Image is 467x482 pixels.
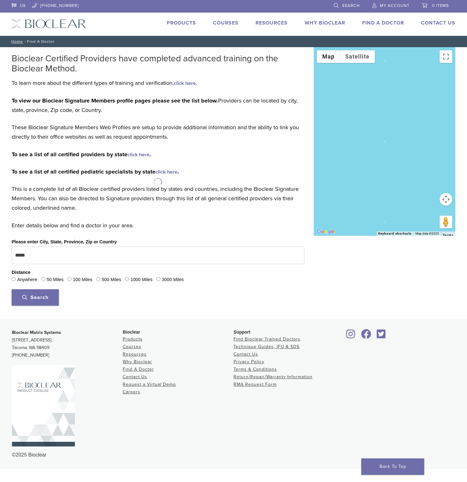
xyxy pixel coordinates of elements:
[233,344,300,349] a: Technique Guides, IFU & SDS
[12,78,304,88] p: To learn more about the different types of training and verification, .
[47,276,64,283] label: 50 Miles
[167,20,196,26] a: Products
[359,333,373,339] a: Bioclear
[12,184,304,213] p: This is a complete list of all Bioclear certified providers listed by states and countries, inclu...
[317,50,340,63] button: Show street map
[123,367,154,372] a: Find A Doctor
[17,276,37,283] label: Anywhere
[233,359,264,364] a: Privacy Policy
[440,50,452,63] button: Toggle fullscreen view
[440,193,452,206] button: Map camera controls
[12,239,117,246] label: Please enter City, State, Province, Zip or Country
[123,359,152,364] a: Why Bioclear
[123,336,143,342] a: Products
[102,276,121,283] label: 500 Miles
[155,169,177,175] a: click here
[233,336,301,342] a: Find Bioclear Trained Doctors
[7,36,460,47] nav: Find A Doctor
[344,333,357,339] a: Bioclear
[361,458,424,475] a: Back To Top
[443,233,453,237] a: Terms
[233,374,312,380] a: Return/Repair/Warranty Information
[12,329,123,359] p: [STREET_ADDRESS] Tacoma, WA 98409 [PHONE_NUMBER]
[12,96,304,115] p: Providers can be located by city, state, province, Zip code, or Country.
[162,276,184,283] label: 3000 Miles
[123,330,140,335] span: Bioclear
[131,276,153,283] label: 1000 Miles
[9,39,23,44] a: Home
[23,40,27,43] span: /
[12,151,151,158] strong: To see a list of all certified providers by state .
[233,367,277,372] a: Terms & Conditions
[305,20,345,26] a: Why Bioclear
[174,80,196,86] a: click here
[12,221,304,230] p: Enter details below and find a doctor in your area.
[440,216,452,228] button: Drag Pegman onto the map to open Street View
[12,330,61,335] strong: Bioclear Matrix Systems
[315,228,336,236] img: Google
[380,3,409,8] span: My Account
[315,228,336,236] a: Open this area in Google Maps (opens a new window)
[12,451,455,459] div: ©2025 Bioclear
[342,3,360,8] span: Search
[256,20,288,26] a: Resources
[432,3,449,8] span: 0 items
[12,289,59,306] button: Search
[340,50,375,63] button: Show satellite imagery
[362,20,404,26] a: Find A Doctor
[12,19,86,28] img: Bioclear
[421,20,455,26] a: Contact Us
[233,330,250,335] span: Support
[233,352,258,357] a: Contact Us
[123,382,176,387] a: Request a Virtual Demo
[12,123,304,141] p: These Bioclear Signature Members Web Profiles are setup to provide additional information and the...
[213,20,239,26] a: Courses
[22,294,48,301] span: Search
[415,232,439,235] span: Map data ©2025
[123,389,140,395] a: Careers
[127,152,149,158] a: click here
[12,97,218,104] strong: To view our Bioclear Signature Members profile pages please see the list below.
[123,352,147,357] a: Resources
[123,344,141,349] a: Courses
[123,374,147,380] a: Contact Us
[378,231,412,236] button: Keyboard shortcuts
[374,333,388,339] a: Bioclear
[12,269,31,276] legend: Distance
[233,382,277,387] a: RMA Request Form
[12,168,179,175] strong: To see a list of all certified pediatric specialists by state .
[12,53,304,74] h2: Bioclear Certified Providers have completed advanced training on the Bioclear Method.
[12,365,75,446] img: Bioclear
[73,276,93,283] label: 100 Miles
